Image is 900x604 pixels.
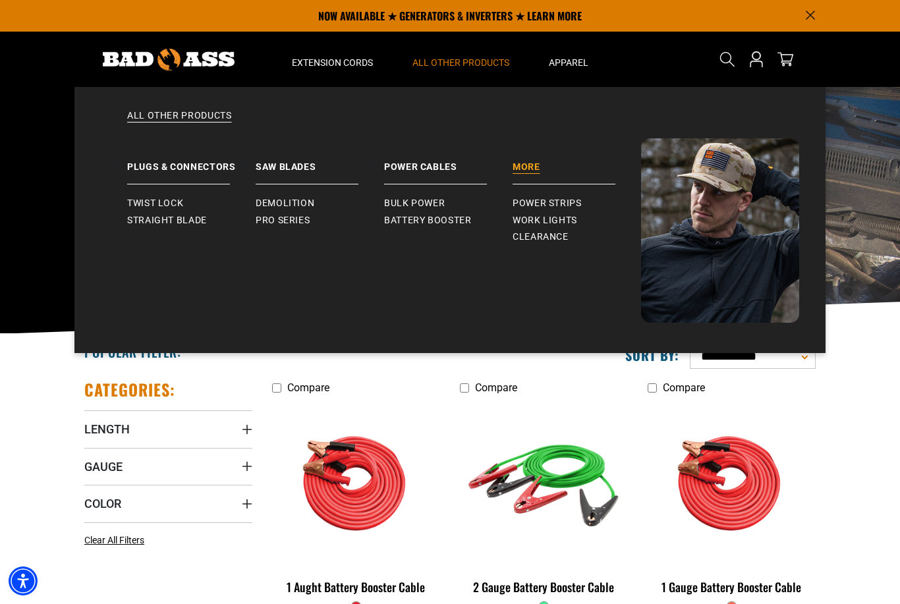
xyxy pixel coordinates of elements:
[84,448,252,485] summary: Gauge
[127,138,256,184] a: Plugs & Connectors
[513,198,582,209] span: Power Strips
[84,534,150,547] a: Clear All Filters
[412,57,509,69] span: All Other Products
[84,343,181,360] h2: Popular Filter:
[475,381,517,394] span: Compare
[717,49,738,70] summary: Search
[513,215,577,227] span: Work Lights
[103,49,235,70] img: Bad Ass Extension Cords
[101,109,799,138] a: All Other Products
[84,379,175,400] h2: Categories:
[641,138,799,323] img: Bad Ass Extension Cords
[529,32,608,87] summary: Apparel
[393,32,529,87] summary: All Other Products
[273,407,439,559] img: features
[256,138,384,184] a: Saw Blades
[127,212,256,229] a: Straight Blade
[746,32,767,87] a: Open this option
[272,581,440,593] div: 1 Aught Battery Booster Cable
[625,346,679,364] label: Sort by:
[513,195,641,212] a: Power Strips
[775,51,796,67] a: cart
[127,198,183,209] span: Twist Lock
[648,581,816,593] div: 1 Gauge Battery Booster Cable
[513,229,641,246] a: Clearance
[84,535,144,545] span: Clear All Filters
[256,198,314,209] span: Demolition
[384,215,472,227] span: Battery Booster
[513,138,641,184] a: Battery Booster More Power Strips
[292,57,373,69] span: Extension Cords
[384,138,513,184] a: Power Cables
[513,231,569,243] span: Clearance
[84,422,130,437] span: Length
[84,459,123,474] span: Gauge
[384,198,445,209] span: Bulk Power
[648,407,814,559] img: orange
[663,381,705,394] span: Compare
[272,400,440,601] a: features 1 Aught Battery Booster Cable
[256,215,310,227] span: Pro Series
[549,57,588,69] span: Apparel
[513,212,641,229] a: Work Lights
[461,407,627,559] img: green
[256,195,384,212] a: Demolition
[84,485,252,522] summary: Color
[384,195,513,212] a: Bulk Power
[384,212,513,229] a: Battery Booster
[84,410,252,447] summary: Length
[460,400,628,601] a: green 2 Gauge Battery Booster Cable
[127,215,207,227] span: Straight Blade
[272,32,393,87] summary: Extension Cords
[84,496,121,511] span: Color
[9,566,38,595] div: Accessibility Menu
[287,381,329,394] span: Compare
[256,212,384,229] a: Pro Series
[460,581,628,593] div: 2 Gauge Battery Booster Cable
[648,400,816,601] a: orange 1 Gauge Battery Booster Cable
[127,195,256,212] a: Twist Lock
